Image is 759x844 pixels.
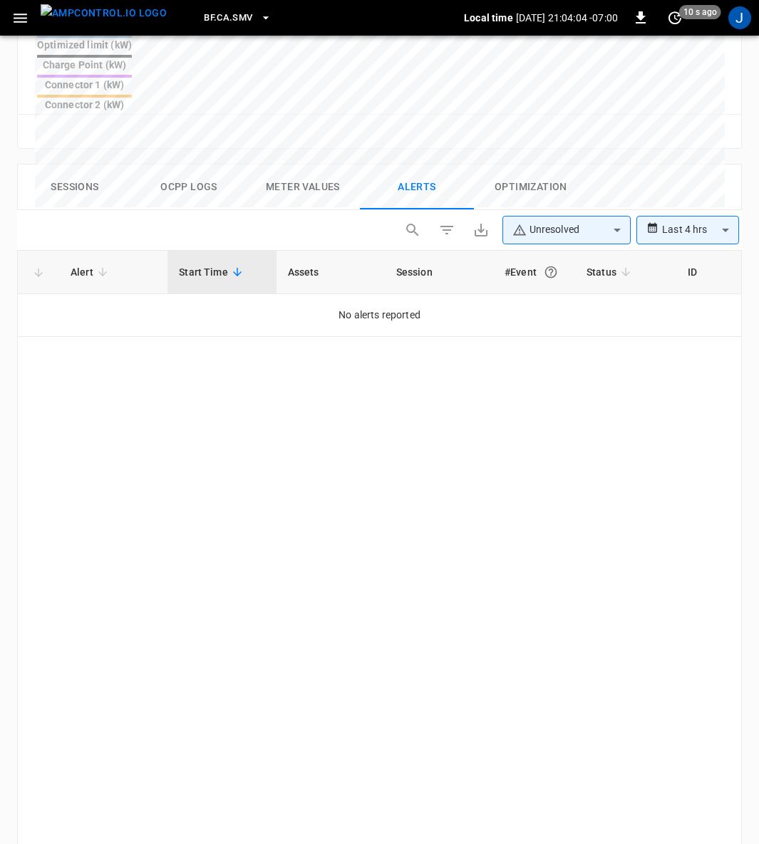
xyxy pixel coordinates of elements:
th: ID [676,251,741,294]
span: 10 s ago [679,5,721,19]
button: Meter Values [246,165,360,210]
div: profile-icon [728,6,751,29]
span: Status [587,264,635,281]
span: Alert [71,264,112,281]
div: #Event [505,259,564,285]
td: No alerts reported [18,294,741,337]
button: Sessions [18,165,132,210]
th: Assets [277,251,385,294]
button: Ocpp logs [132,165,246,210]
p: [DATE] 21:04:04 -07:00 [516,11,618,25]
p: Local time [464,11,513,25]
span: BF.CA.SMV [204,10,252,26]
button: Optimization [474,165,588,210]
th: Session [385,251,493,294]
div: Last 4 hrs [662,217,739,244]
img: ampcontrol.io logo [41,4,167,22]
span: Start Time [179,264,247,281]
button: set refresh interval [664,6,686,29]
div: Unresolved [512,222,608,237]
button: Alerts [360,165,474,210]
button: An event is a single occurrence of an issue. An alert groups related events for the same asset, m... [538,259,564,285]
button: BF.CA.SMV [198,4,277,32]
